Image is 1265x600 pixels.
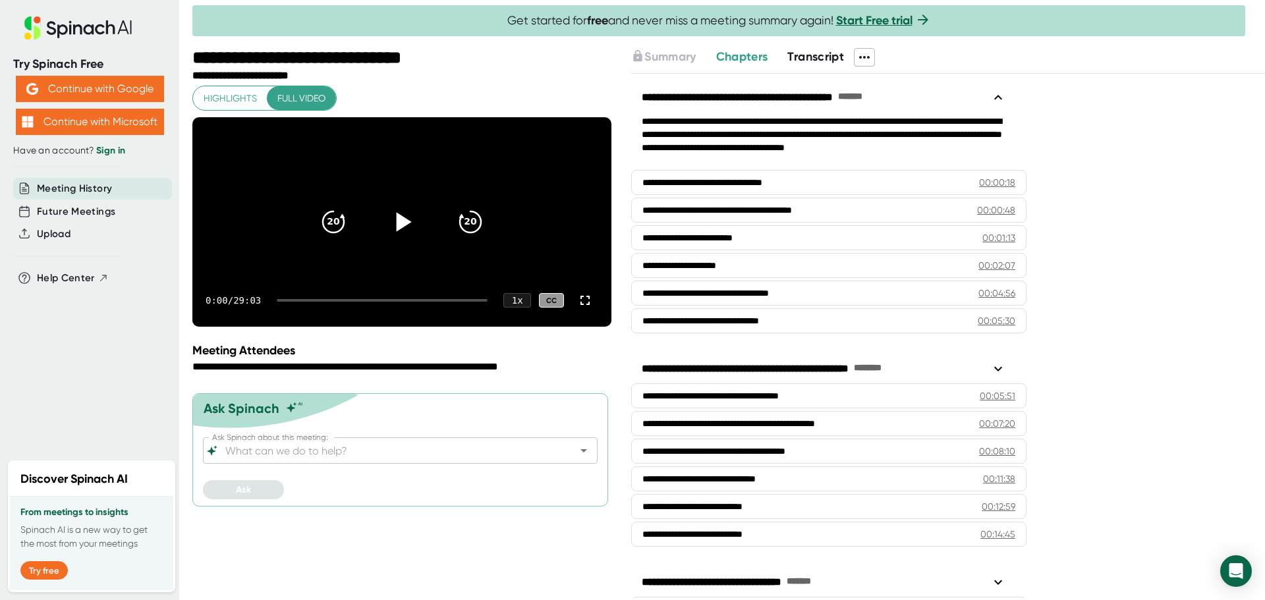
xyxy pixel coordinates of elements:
div: 00:02:07 [978,259,1015,272]
button: Future Meetings [37,204,115,219]
div: 00:11:38 [983,472,1015,485]
div: 00:05:51 [980,389,1015,402]
button: Open [575,441,593,460]
div: 00:12:59 [982,500,1015,513]
h2: Discover Spinach AI [20,470,128,488]
span: Transcript [787,49,844,64]
button: Chapters [716,48,768,66]
div: 00:08:10 [979,445,1015,458]
div: 00:14:45 [980,528,1015,541]
div: Try Spinach Free [13,57,166,72]
div: Ask Spinach [204,400,279,416]
button: Upload [37,227,70,242]
div: Have an account? [13,145,166,157]
a: Sign in [96,145,125,156]
input: What can we do to help? [223,441,555,460]
div: Meeting Attendees [192,343,615,358]
button: Transcript [787,48,844,66]
div: 1 x [503,293,531,308]
button: Full video [267,86,336,111]
h3: From meetings to insights [20,507,163,518]
div: 00:00:48 [977,204,1015,217]
button: Highlights [193,86,267,111]
p: Spinach AI is a new way to get the most from your meetings [20,523,163,551]
a: Start Free trial [836,13,913,28]
div: CC [539,293,564,308]
b: free [587,13,608,28]
button: Help Center [37,271,109,286]
div: Upgrade to access [631,48,716,67]
span: Full video [277,90,325,107]
img: Aehbyd4JwY73AAAAAElFTkSuQmCC [26,83,38,95]
div: Open Intercom Messenger [1220,555,1252,587]
span: Get started for and never miss a meeting summary again! [507,13,931,28]
span: Ask [236,484,251,495]
div: 00:05:30 [978,314,1015,327]
button: Continue with Google [16,76,164,102]
button: Ask [203,480,284,499]
button: Continue with Microsoft [16,109,164,135]
button: Meeting History [37,181,112,196]
div: 00:00:18 [979,176,1015,189]
button: Summary [631,48,696,66]
span: Help Center [37,271,95,286]
div: 00:01:13 [982,231,1015,244]
span: Summary [644,49,696,64]
div: 00:07:20 [979,417,1015,430]
div: 0:00 / 29:03 [206,295,261,306]
div: 00:04:56 [978,286,1015,300]
button: Try free [20,561,68,580]
span: Chapters [716,49,768,64]
span: Highlights [204,90,257,107]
